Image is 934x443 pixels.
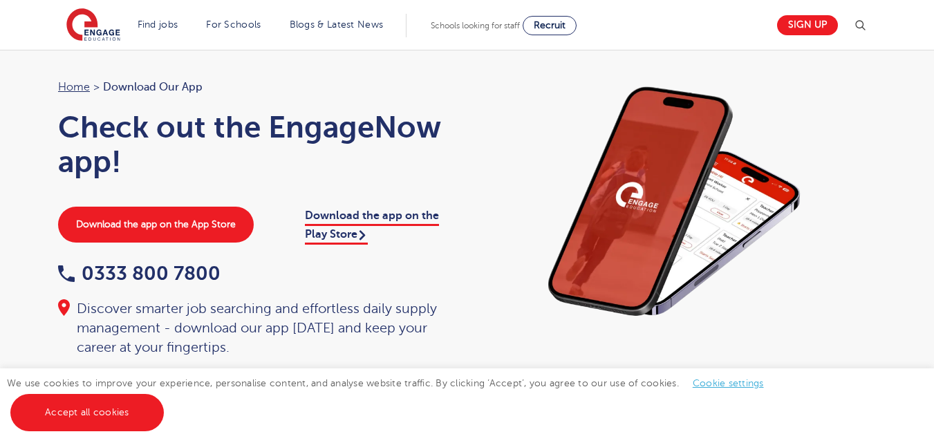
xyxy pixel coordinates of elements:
[58,299,454,357] div: Discover smarter job searching and effortless daily supply management - download our app [DATE] a...
[7,378,778,417] span: We use cookies to improve your experience, personalise content, and analyse website traffic. By c...
[58,81,90,93] a: Home
[58,110,454,179] h1: Check out the EngageNow app!
[305,209,439,244] a: Download the app on the Play Store
[523,16,577,35] a: Recruit
[777,15,838,35] a: Sign up
[138,19,178,30] a: Find jobs
[290,19,384,30] a: Blogs & Latest News
[58,263,221,284] a: 0333 800 7800
[693,378,764,388] a: Cookie settings
[103,78,203,96] span: Download our app
[206,19,261,30] a: For Schools
[58,207,254,243] a: Download the app on the App Store
[66,8,120,43] img: Engage Education
[58,78,454,96] nav: breadcrumb
[10,394,164,431] a: Accept all cookies
[93,81,100,93] span: >
[431,21,520,30] span: Schools looking for staff
[534,20,566,30] span: Recruit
